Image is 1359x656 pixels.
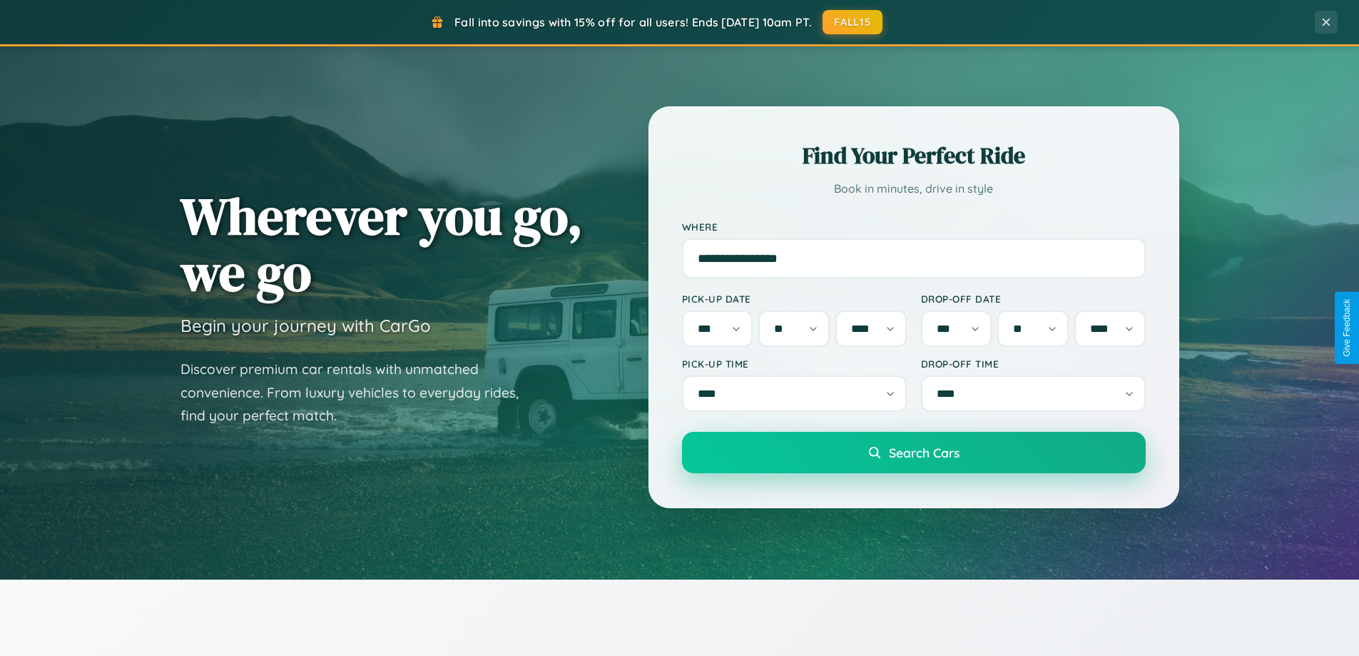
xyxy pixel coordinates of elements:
label: Drop-off Time [921,358,1146,370]
label: Pick-up Date [682,293,907,305]
button: Search Cars [682,432,1146,473]
span: Fall into savings with 15% off for all users! Ends [DATE] 10am PT. [454,15,812,29]
label: Pick-up Time [682,358,907,370]
div: Give Feedback [1342,299,1352,357]
p: Book in minutes, drive in style [682,178,1146,199]
label: Drop-off Date [921,293,1146,305]
button: FALL15 [823,10,882,34]
h3: Begin your journey with CarGo [180,315,431,336]
h1: Wherever you go, we go [180,188,583,301]
h2: Find Your Perfect Ride [682,140,1146,171]
label: Where [682,221,1146,233]
p: Discover premium car rentals with unmatched convenience. From luxury vehicles to everyday rides, ... [180,358,537,428]
span: Search Cars [889,445,960,460]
